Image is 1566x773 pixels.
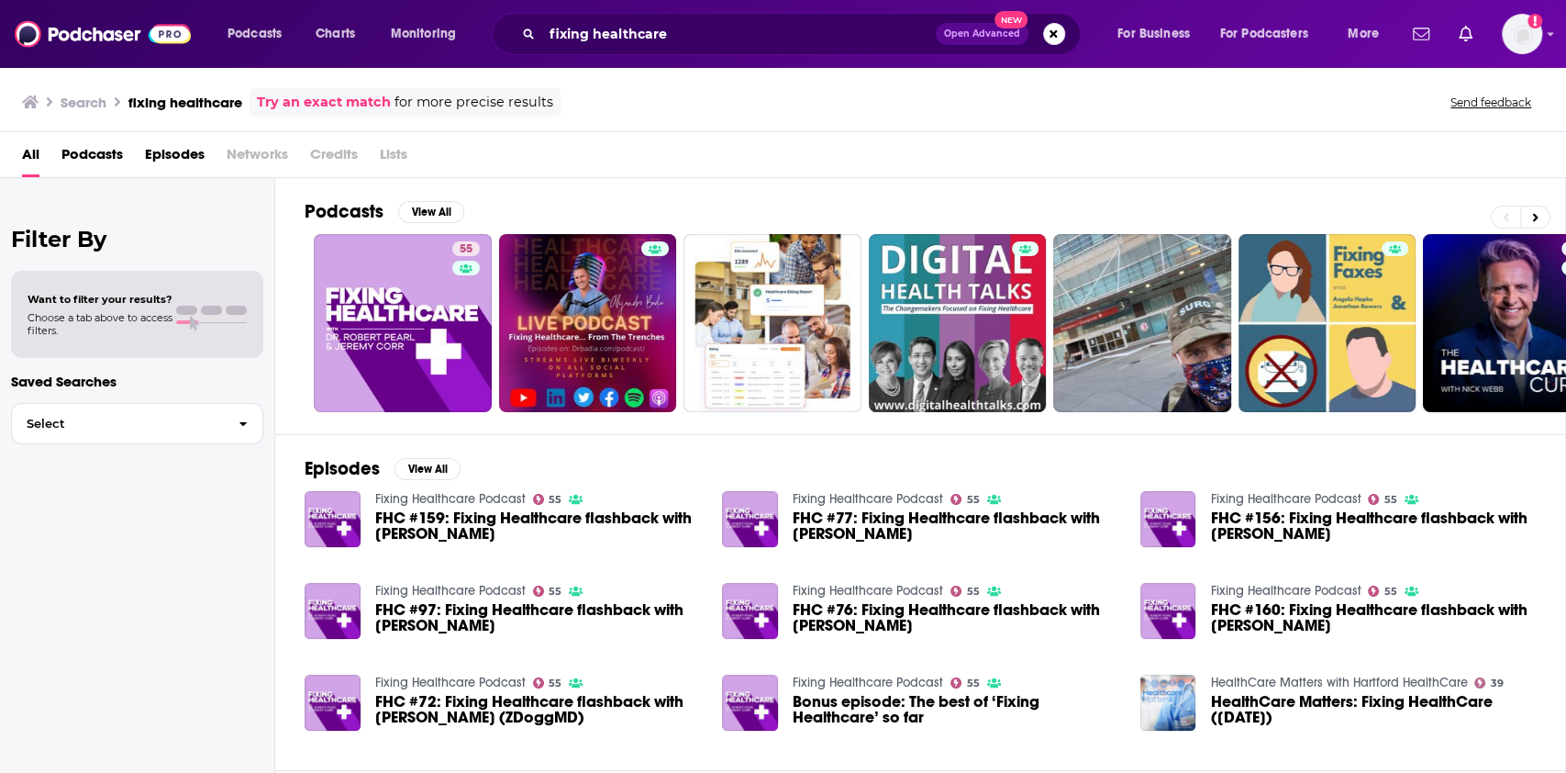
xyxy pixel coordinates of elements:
button: Show profile menu [1502,14,1542,54]
span: 55 [460,241,472,259]
img: HealthCare Matters: Fixing HealthCare (2/10/19) [1140,675,1196,731]
span: 55 [967,679,980,688]
button: Send feedback [1445,95,1537,110]
h2: Podcasts [305,200,383,223]
button: open menu [1105,19,1213,49]
button: View All [394,458,461,480]
a: Fixing Healthcare Podcast [793,583,943,599]
span: Charts [316,21,355,47]
a: HealthCare Matters with Hartford HealthCare [1210,675,1467,690]
h3: fixing healthcare [128,94,242,111]
span: Select [12,418,224,430]
a: Fixing Healthcare Podcast [375,675,526,690]
a: PodcastsView All [305,200,464,223]
span: Networks [227,140,288,177]
a: 55 [1368,494,1397,505]
button: Open AdvancedNew [936,23,1028,45]
img: FHC #72: Fixing Healthcare flashback with Zubin Damana (ZDoggMD) [305,675,361,731]
a: 55 [533,586,562,597]
span: Logged in as gmalloy [1502,14,1542,54]
img: FHC #97: Fixing Healthcare flashback with Malcolm Gladwell [305,583,361,639]
span: 39 [1491,679,1504,688]
span: New [994,11,1027,28]
a: FHC #76: Fixing Healthcare flashback with Ian Morrison [722,583,778,639]
span: Choose a tab above to access filters. [28,311,172,337]
span: Credits [310,140,358,177]
a: HealthCare Matters: Fixing HealthCare (2/10/19) [1210,694,1536,725]
span: FHC #160: Fixing Healthcare flashback with [PERSON_NAME] [1210,602,1536,633]
img: FHC #77: Fixing Healthcare flashback with Don Berwick [722,491,778,547]
button: Select [11,403,263,444]
span: Want to filter your results? [28,293,172,306]
a: 55 [950,494,980,505]
a: FHC #76: Fixing Healthcare flashback with Ian Morrison [793,602,1118,633]
button: open menu [1208,19,1335,49]
span: 55 [1384,496,1397,504]
span: 55 [967,496,980,504]
a: Show notifications dropdown [1451,18,1480,50]
a: FHC #72: Fixing Healthcare flashback with Zubin Damana (ZDoggMD) [375,694,701,725]
button: open menu [215,19,305,49]
a: Try an exact match [257,92,391,113]
a: FHC #159: Fixing Healthcare flashback with Jonathan Fisher [305,491,361,547]
a: 55 [452,241,480,256]
a: 55 [950,586,980,597]
span: 55 [549,588,561,596]
a: All [22,140,39,177]
a: FHC #159: Fixing Healthcare flashback with Jonathan Fisher [375,510,701,542]
a: 55 [314,234,492,412]
a: Fixing Healthcare Podcast [375,491,526,507]
a: FHC #77: Fixing Healthcare flashback with Don Berwick [793,510,1118,542]
img: Bonus episode: The best of ‘Fixing Healthcare’ so far [722,675,778,731]
div: Search podcasts, credits, & more... [509,13,1098,55]
img: User Profile [1502,14,1542,54]
a: Show notifications dropdown [1405,18,1437,50]
span: 55 [549,496,561,504]
h2: Filter By [11,226,263,252]
h3: Search [61,94,106,111]
span: for more precise results [394,92,553,113]
span: FHC #76: Fixing Healthcare flashback with [PERSON_NAME] [793,602,1118,633]
span: HealthCare Matters: Fixing HealthCare ([DATE]) [1210,694,1536,725]
a: Podchaser - Follow, Share and Rate Podcasts [15,17,191,51]
a: Episodes [145,140,205,177]
a: 55 [533,494,562,505]
span: FHC #77: Fixing Healthcare flashback with [PERSON_NAME] [793,510,1118,542]
a: FHC #97: Fixing Healthcare flashback with Malcolm Gladwell [375,602,701,633]
img: FHC #156: Fixing Healthcare flashback with Malcolm Gladwell [1140,491,1196,547]
a: FHC #156: Fixing Healthcare flashback with Malcolm Gladwell [1210,510,1536,542]
span: 55 [549,679,561,688]
a: 55 [950,678,980,689]
a: Fixing Healthcare Podcast [793,491,943,507]
img: FHC #160: Fixing Healthcare flashback with Zubin Damania [1140,583,1196,639]
svg: Add a profile image [1527,14,1542,28]
span: FHC #159: Fixing Healthcare flashback with [PERSON_NAME] [375,510,701,542]
a: Bonus episode: The best of ‘Fixing Healthcare’ so far [793,694,1118,725]
a: Charts [304,19,366,49]
span: FHC #97: Fixing Healthcare flashback with [PERSON_NAME] [375,602,701,633]
a: Fixing Healthcare Podcast [793,675,943,690]
span: FHC #72: Fixing Healthcare flashback with [PERSON_NAME] (ZDoggMD) [375,694,701,725]
span: For Podcasters [1220,21,1308,47]
a: 55 [1368,586,1397,597]
span: Podcasts [228,21,282,47]
a: Fixing Healthcare Podcast [375,583,526,599]
span: Open Advanced [944,29,1020,39]
span: 55 [1384,588,1397,596]
button: View All [398,201,464,223]
span: Podcasts [61,140,123,177]
span: Lists [380,140,407,177]
span: More [1348,21,1379,47]
span: 55 [967,588,980,596]
span: Monitoring [391,21,456,47]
